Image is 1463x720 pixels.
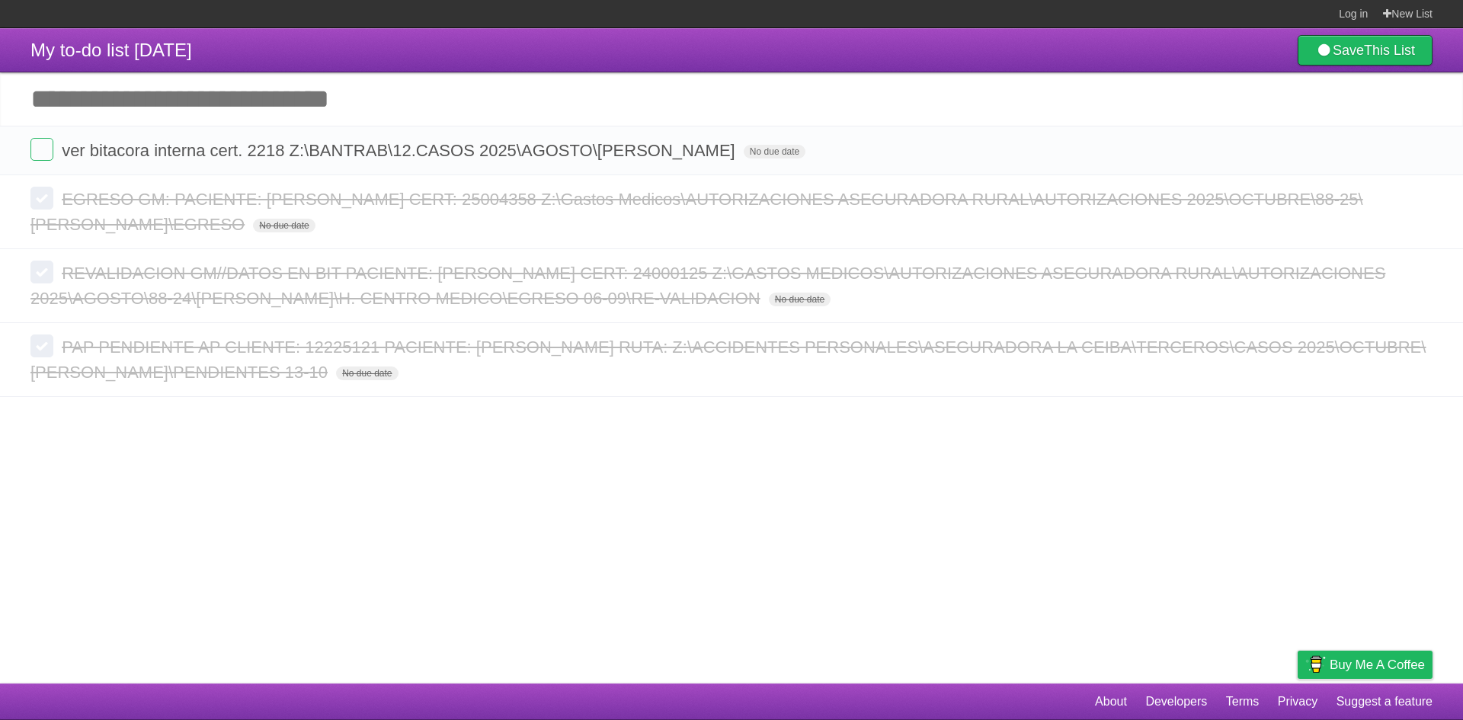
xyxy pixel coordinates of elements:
[30,264,1385,308] span: REVALIDACION GM//DATOS EN BIT PACIENTE: [PERSON_NAME] CERT: 24000125 Z:\GASTOS MEDICOS\AUTORIZACI...
[1337,687,1433,716] a: Suggest a feature
[253,219,315,232] span: No due date
[769,293,831,306] span: No due date
[1095,687,1127,716] a: About
[744,145,805,158] span: No due date
[1298,35,1433,66] a: SaveThis List
[62,141,739,160] span: ver bitacora interna cert. 2218 Z:\BANTRAB\12.CASOS 2025\AGOSTO\[PERSON_NAME]
[30,40,192,60] span: My to-do list [DATE]
[1305,651,1326,677] img: Buy me a coffee
[30,187,53,210] label: Done
[1278,687,1317,716] a: Privacy
[1330,651,1425,678] span: Buy me a coffee
[30,334,53,357] label: Done
[336,366,398,380] span: No due date
[1226,687,1260,716] a: Terms
[1298,651,1433,679] a: Buy me a coffee
[1145,687,1207,716] a: Developers
[30,261,53,283] label: Done
[30,338,1426,382] span: PAP PENDIENTE AP CLIENTE: 12225121 PACIENTE: [PERSON_NAME] RUTA: Z:\ACCIDENTES PERSONALES\ASEGURA...
[30,138,53,161] label: Done
[1364,43,1415,58] b: This List
[30,190,1363,234] span: EGRESO GM: PACIENTE: [PERSON_NAME] CERT: 25004358 Z:\Gastos Medicos\AUTORIZACIONES ASEGURADORA RU...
